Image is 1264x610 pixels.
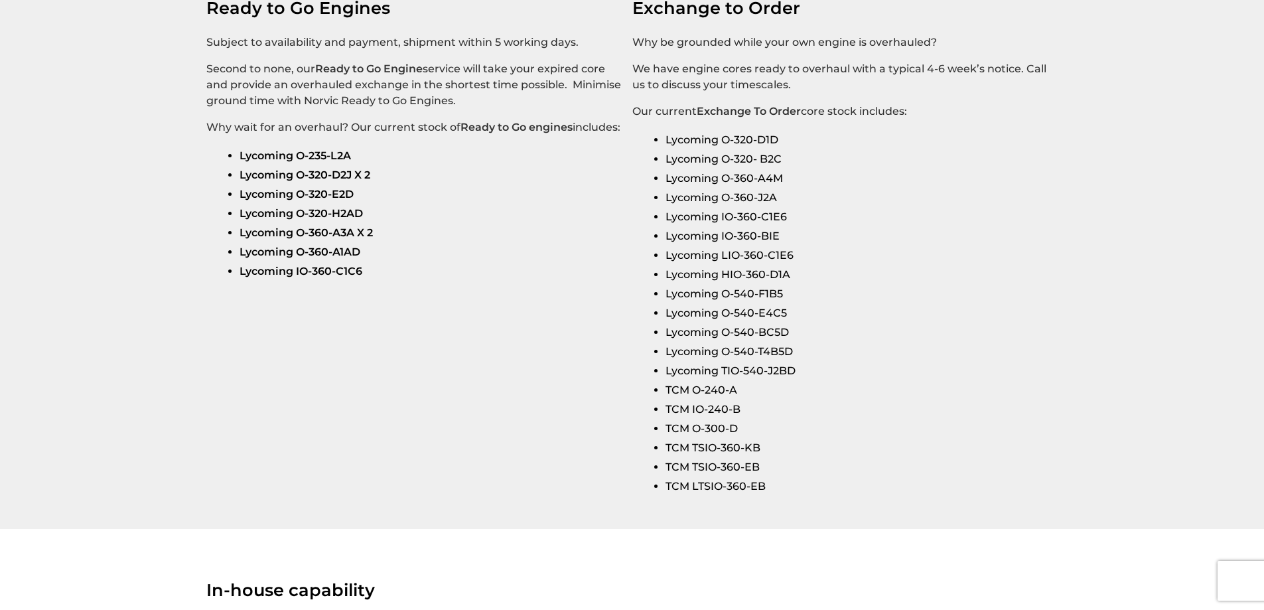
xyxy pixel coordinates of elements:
[666,130,1048,149] li: Lycoming O-320-D1D
[206,61,622,109] p: Second to none, our service will take your expired core and provide an overhauled exchange in the...
[460,121,573,133] b: Ready to Go engines
[697,105,801,117] strong: Exchange To Order
[240,169,370,181] strong: Lycoming O-320-D2J X 2
[206,579,375,600] span: In-house capability
[666,342,1048,361] li: Lycoming O-540-T4B5D
[240,149,351,162] strong: Lycoming O-235-L2A
[666,380,1048,400] li: TCM O-240-A
[632,35,1048,50] p: Why be grounded while your own engine is overhauled?
[666,284,1048,303] li: Lycoming O-540-F1B5
[666,457,1048,477] li: TCM TSIO-360-EB
[240,246,360,258] strong: Lycoming O-360-A1AD
[666,149,1048,169] li: Lycoming O-320- B2C
[206,119,622,135] p: Why wait for an overhaul? Our current stock of includes:
[240,188,354,200] strong: Lycoming O-320-E2D
[666,188,1048,207] li: Lycoming O-360-J2A
[666,169,1048,188] li: Lycoming O-360-A4M
[666,361,1048,380] li: Lycoming TIO-540-J2BD
[666,438,1048,457] li: TCM TSIO-360-KB
[240,226,373,239] strong: Lycoming O-360-A3A X 2
[632,61,1048,93] p: We have engine cores ready to overhaul with a typical 4-6 week’s notice. Call us to discuss your ...
[315,62,423,75] strong: Ready to Go Engine
[666,303,1048,323] li: Lycoming O-540-E4C5
[240,265,362,277] strong: Lycoming IO-360-C1C6
[666,246,1048,265] li: Lycoming LIO-360-C1E6
[666,226,1048,246] li: Lycoming IO-360-BIE
[666,323,1048,342] li: Lycoming O-540-BC5D
[666,265,1048,284] li: Lycoming HIO-360-D1A
[206,35,622,50] p: Subject to availability and payment, shipment within 5 working days.
[666,477,1048,496] li: TCM LTSIO-360-EB
[666,207,1048,226] li: Lycoming IO-360-C1E6
[632,104,1048,119] p: Our current core stock includes:
[240,207,363,220] strong: Lycoming O-320-H2AD
[666,400,1048,419] li: TCM IO-240-B
[666,419,1048,438] li: TCM O-300-D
